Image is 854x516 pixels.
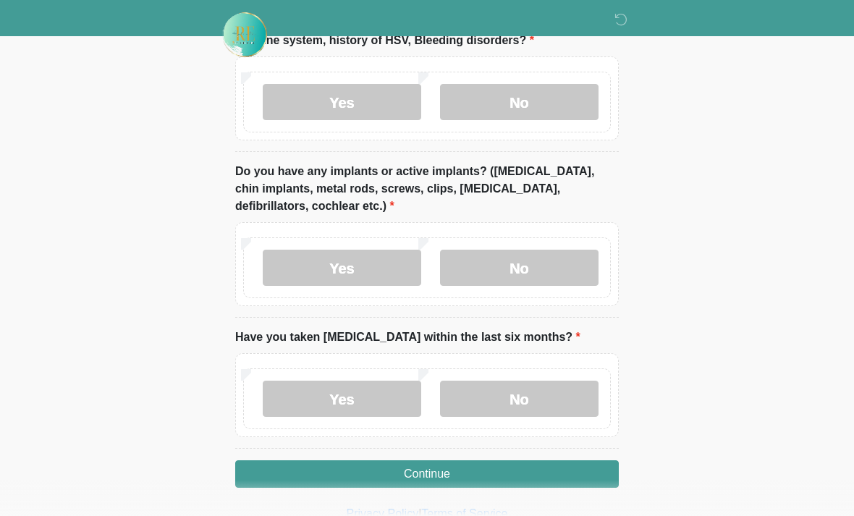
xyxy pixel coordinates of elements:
label: Yes [263,381,421,417]
label: No [440,84,599,120]
label: Yes [263,250,421,286]
label: Do you have any implants or active implants? ([MEDICAL_DATA], chin implants, metal rods, screws, ... [235,163,619,215]
button: Continue [235,460,619,488]
label: No [440,250,599,286]
label: No [440,381,599,417]
img: Rehydrate Aesthetics & Wellness Logo [221,11,269,59]
label: Yes [263,84,421,120]
label: Have you taken [MEDICAL_DATA] within the last six months? [235,329,580,346]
